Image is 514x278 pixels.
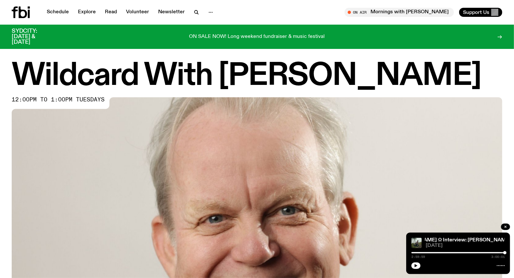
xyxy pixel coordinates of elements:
[426,243,505,248] span: [DATE]
[459,8,502,17] button: Support Us
[12,29,53,45] h3: SYDCITY: [DATE] & [DATE]
[12,97,105,102] span: 12:00pm to 1:00pm tuesdays
[345,8,454,17] button: On AirMornings with [PERSON_NAME]
[189,34,325,40] p: ON SALE NOW! Long weekend fundraiser & music festival
[122,8,153,17] a: Volunteer
[12,62,502,91] h1: Wildcard With [PERSON_NAME]
[74,8,100,17] a: Explore
[411,255,425,259] span: 2:59:59
[101,8,121,17] a: Read
[491,255,505,259] span: 3:00:01
[154,8,189,17] a: Newsletter
[463,9,489,15] span: Support Us
[411,238,422,248] img: Rich Brian sits on playground equipment pensively, feeling ethereal in a misty setting
[43,8,73,17] a: Schedule
[368,237,511,243] a: Arvos with [PERSON_NAME] ✩ Interview: [PERSON_NAME]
